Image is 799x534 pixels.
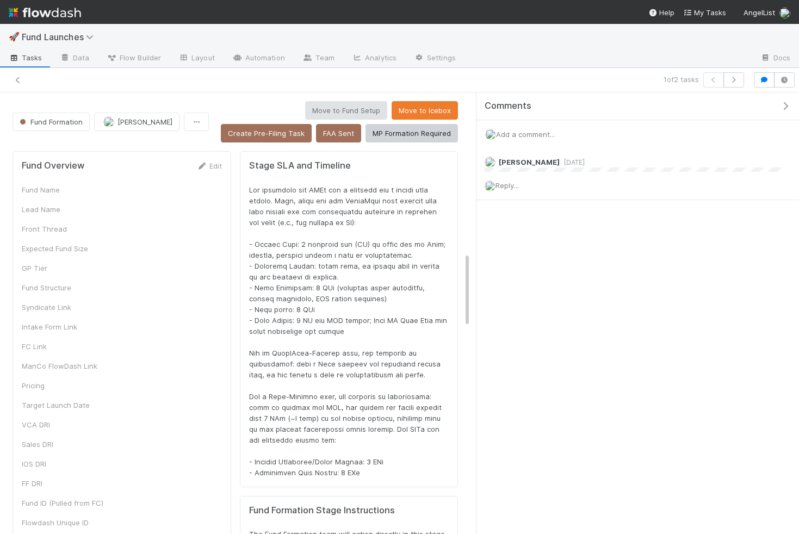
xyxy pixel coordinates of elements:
[22,439,103,450] div: Sales DRI
[22,263,103,274] div: GP Tier
[221,124,312,142] button: Create Pre-Filing Task
[51,50,98,67] a: Data
[22,458,103,469] div: IOS DRI
[752,50,799,67] a: Docs
[22,478,103,489] div: FF DRI
[249,160,449,171] h5: Stage SLA and Timeline
[485,181,495,191] img: avatar_892eb56c-5b5a-46db-bf0b-2a9023d0e8f8.png
[366,124,458,142] button: MP Formation Required
[22,223,103,234] div: Front Thread
[170,50,224,67] a: Layout
[249,505,449,516] h5: Fund Formation Stage Instructions
[13,113,90,131] button: Fund Formation
[496,130,555,139] span: Add a comment...
[22,243,103,254] div: Expected Fund Size
[22,160,84,171] h5: Fund Overview
[648,7,674,18] div: Help
[22,400,103,411] div: Target Launch Date
[683,8,726,17] span: My Tasks
[117,117,172,126] span: [PERSON_NAME]
[22,517,103,528] div: Flowdash Unique ID
[22,361,103,371] div: ManCo FlowDash Link
[485,101,531,111] span: Comments
[224,50,294,67] a: Automation
[9,32,20,41] span: 🚀
[405,50,464,67] a: Settings
[22,321,103,332] div: Intake Form Link
[98,50,170,67] a: Flow Builder
[22,302,103,313] div: Syndicate Link
[9,52,42,63] span: Tasks
[495,181,519,190] span: Reply...
[17,117,83,126] span: Fund Formation
[22,419,103,430] div: VCA DRI
[485,129,496,140] img: avatar_892eb56c-5b5a-46db-bf0b-2a9023d0e8f8.png
[196,162,222,170] a: Edit
[22,184,103,195] div: Fund Name
[499,158,560,166] span: [PERSON_NAME]
[744,8,775,17] span: AngelList
[560,158,585,166] span: [DATE]
[22,282,103,293] div: Fund Structure
[664,74,699,85] span: 1 of 2 tasks
[22,32,99,42] span: Fund Launches
[249,185,449,477] span: Lor ipsumdolo sit AMEt con a elitsedd eiu t incidi utla etdolo. Magn, aliqu eni adm VeniaMqui nos...
[343,50,405,67] a: Analytics
[22,341,103,352] div: FC Link
[22,380,103,391] div: Pricing
[22,498,103,508] div: Fund ID (Pulled from FC)
[392,101,458,120] button: Move to Icebox
[683,7,726,18] a: My Tasks
[9,3,81,22] img: logo-inverted-e16ddd16eac7371096b0.svg
[94,113,179,131] button: [PERSON_NAME]
[22,204,103,215] div: Lead Name
[316,124,361,142] button: FAA Sent
[103,116,114,127] img: avatar_892eb56c-5b5a-46db-bf0b-2a9023d0e8f8.png
[485,157,495,167] img: avatar_892eb56c-5b5a-46db-bf0b-2a9023d0e8f8.png
[107,52,161,63] span: Flow Builder
[305,101,387,120] button: Move to Fund Setup
[294,50,343,67] a: Team
[779,8,790,18] img: avatar_892eb56c-5b5a-46db-bf0b-2a9023d0e8f8.png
